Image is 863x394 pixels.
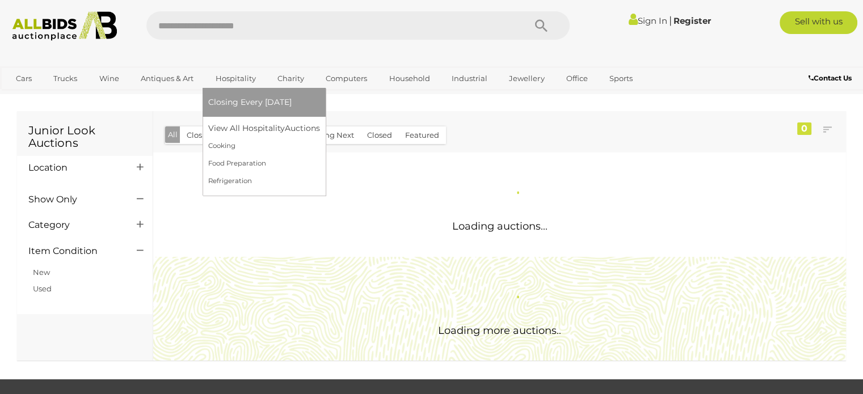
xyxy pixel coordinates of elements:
a: Sign In [628,15,667,26]
img: Allbids.com.au [6,11,123,41]
b: Contact Us [809,74,852,82]
a: Register [673,15,710,26]
h4: Category [28,220,120,230]
button: All [165,126,180,143]
a: Industrial [444,69,495,88]
button: Closed [360,126,399,144]
a: Contact Us [809,72,854,84]
a: Jewellery [502,69,552,88]
a: Charity [270,69,311,88]
a: Computers [318,69,374,88]
span: Loading auctions... [452,220,548,232]
button: Featured [398,126,446,144]
a: Trucks [46,69,85,88]
a: Sports [602,69,640,88]
a: Wine [92,69,127,88]
a: New [33,268,50,277]
a: Office [559,69,595,88]
h1: Junior Look Auctions [28,124,141,149]
a: Household [382,69,437,88]
a: [GEOGRAPHIC_DATA] [9,88,104,107]
button: Closing [DATE] [180,126,248,144]
a: Hospitality [208,69,263,88]
a: Cars [9,69,39,88]
span: | [668,14,671,27]
h4: Show Only [28,194,120,205]
button: Closing Next [300,126,361,144]
div: 0 [797,122,811,135]
a: Sell with us [780,11,857,34]
span: Loading more auctions.. [438,324,561,337]
a: Used [33,284,52,293]
h4: Location [28,163,120,173]
button: Search [513,11,570,40]
h4: Item Condition [28,246,120,256]
a: Antiques & Art [133,69,201,88]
